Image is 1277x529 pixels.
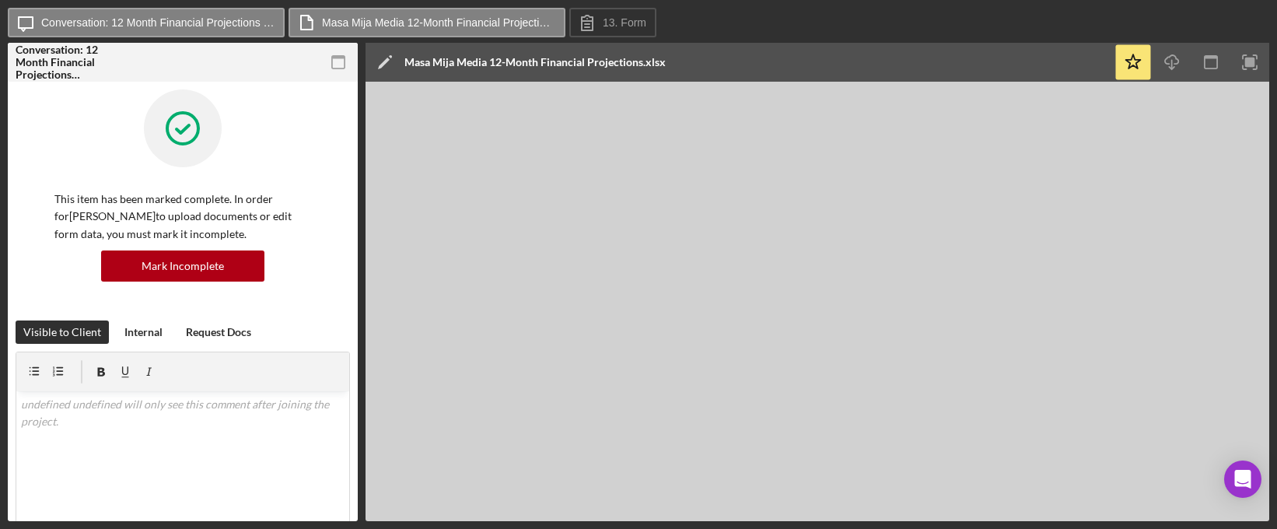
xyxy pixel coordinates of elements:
button: Masa Mija Media 12-Month Financial Projections.xlsx [289,8,565,37]
button: Conversation: 12 Month Financial Projections ([PERSON_NAME]) [8,8,285,37]
div: Mark Incomplete [142,250,224,282]
button: Request Docs [178,321,259,344]
div: Conversation: 12 Month Financial Projections ([PERSON_NAME]) [16,44,124,81]
iframe: Document Preview [366,82,1269,521]
div: Request Docs [186,321,251,344]
label: 13. Form [603,16,646,29]
div: Masa Mija Media 12-Month Financial Projections.xlsx [404,56,666,68]
button: Mark Incomplete [101,250,264,282]
label: Masa Mija Media 12-Month Financial Projections.xlsx [322,16,555,29]
div: Internal [124,321,163,344]
button: Visible to Client [16,321,109,344]
div: Open Intercom Messenger [1224,461,1261,498]
button: 13. Form [569,8,656,37]
p: This item has been marked complete. In order for [PERSON_NAME] to upload documents or edit form d... [54,191,311,243]
button: Internal [117,321,170,344]
div: Visible to Client [23,321,101,344]
label: Conversation: 12 Month Financial Projections ([PERSON_NAME]) [41,16,275,29]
